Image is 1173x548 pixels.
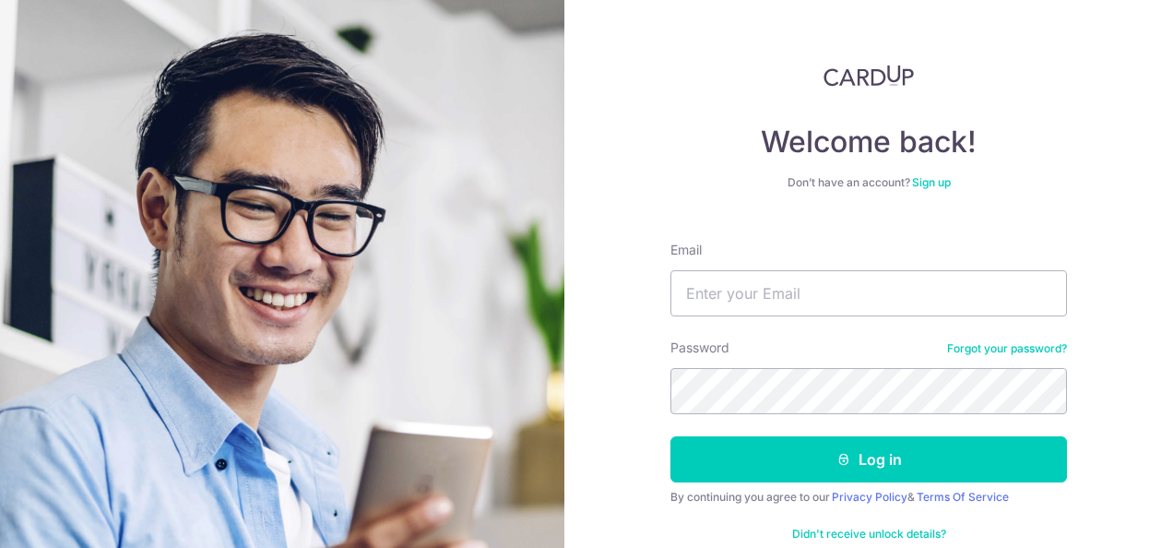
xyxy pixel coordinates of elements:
[912,175,951,189] a: Sign up
[832,490,907,504] a: Privacy Policy
[823,65,914,87] img: CardUp Logo
[670,339,729,357] label: Password
[670,241,702,259] label: Email
[670,270,1067,316] input: Enter your Email
[670,490,1067,505] div: By continuing you agree to our &
[670,124,1067,161] h4: Welcome back!
[670,175,1067,190] div: Don’t have an account?
[917,490,1009,504] a: Terms Of Service
[670,436,1067,482] button: Log in
[947,341,1067,356] a: Forgot your password?
[792,527,946,542] a: Didn't receive unlock details?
